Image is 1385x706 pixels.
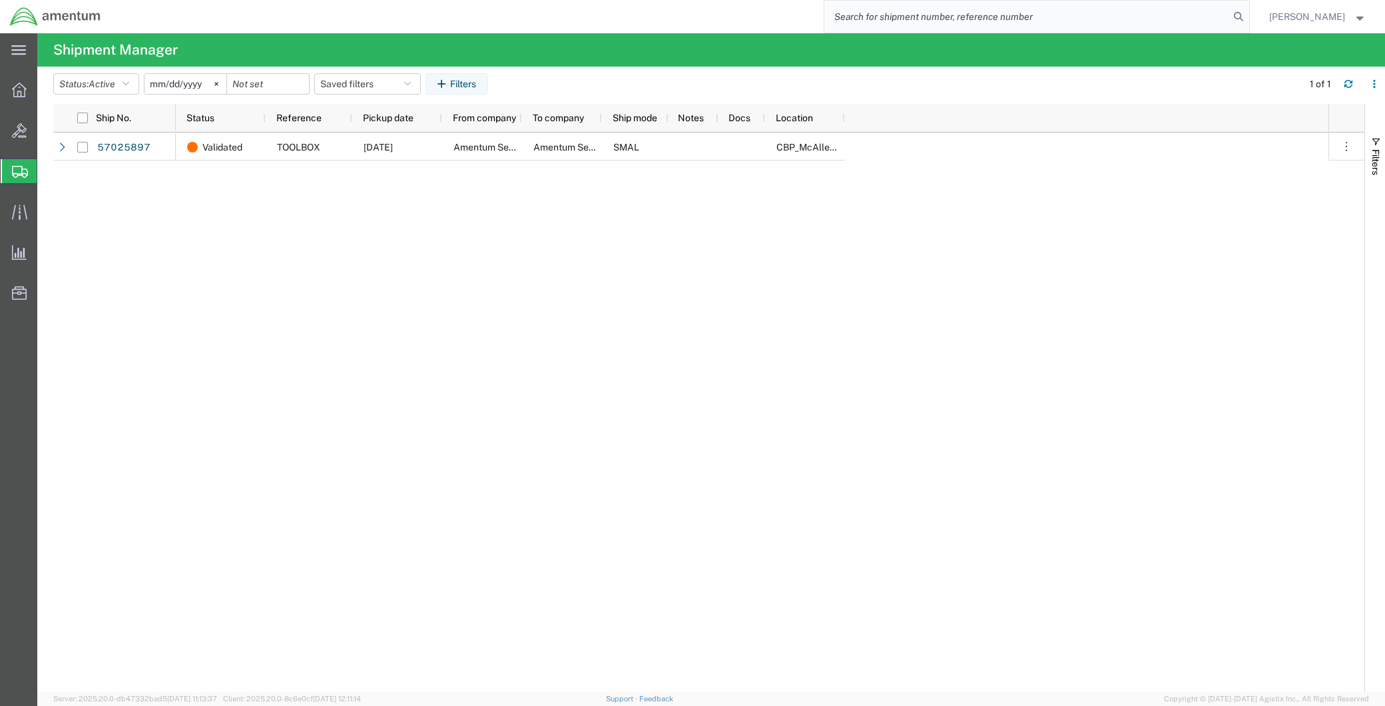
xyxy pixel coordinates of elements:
span: Server: 2025.20.0-db47332bad5 [53,695,217,703]
button: Saved filters [314,73,421,95]
span: SMAL [613,142,639,153]
img: logo [9,7,101,27]
span: 10/03/2025 [364,142,393,153]
span: CBP_McAllen, TX_MCA [776,142,934,153]
input: Search for shipment number, reference number [824,1,1229,33]
span: [DATE] 12:11:14 [313,695,361,703]
span: Rigoberto Magallan [1269,9,1345,24]
span: Amentum Services, Inc. [533,142,633,153]
span: Ship No. [96,113,131,123]
span: TOOLBOX [277,142,320,153]
span: Active [89,79,115,89]
button: Filters [425,73,488,95]
span: Notes [678,113,704,123]
span: Client: 2025.20.0-8c6e0cf [223,695,361,703]
a: Feedback [639,695,673,703]
span: Validated [202,133,242,161]
button: [PERSON_NAME] [1268,9,1367,25]
span: [DATE] 11:13:37 [167,695,217,703]
input: Not set [227,74,309,94]
span: Reference [276,113,322,123]
span: Status [186,113,214,123]
a: Support [606,695,639,703]
span: Ship mode [613,113,657,123]
span: Pickup date [363,113,414,123]
span: Docs [728,113,750,123]
span: From company [453,113,516,123]
span: To company [533,113,584,123]
span: Copyright © [DATE]-[DATE] Agistix Inc., All Rights Reserved [1164,693,1369,705]
span: Amentum Services, Inc. [453,142,553,153]
div: 1 of 1 [1310,77,1333,91]
span: Filters [1370,149,1381,175]
a: 57025897 [97,137,151,159]
button: Status:Active [53,73,139,95]
input: Not set [144,74,226,94]
h4: Shipment Manager [53,33,178,67]
span: Location [776,113,813,123]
